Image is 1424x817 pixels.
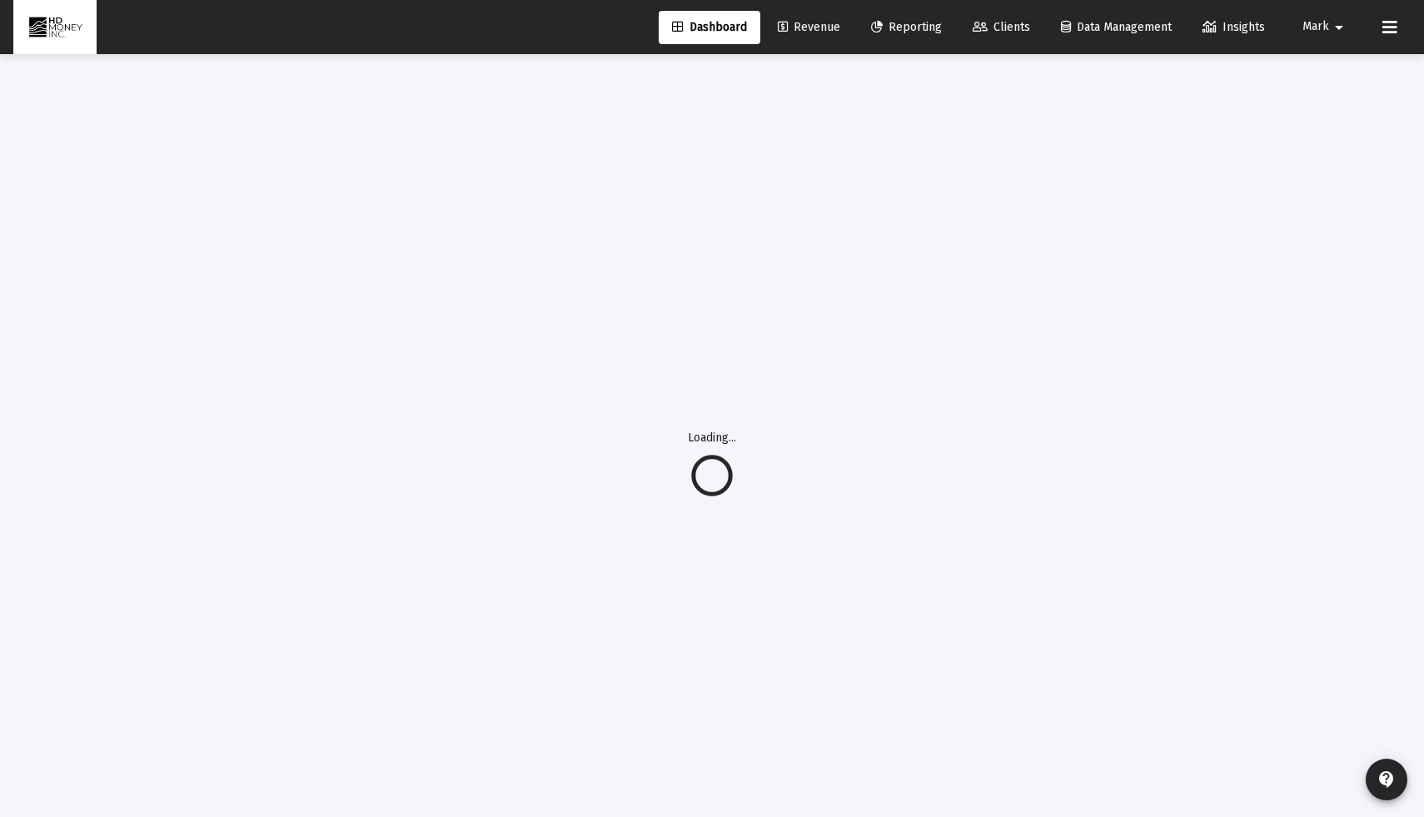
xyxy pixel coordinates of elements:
[1061,20,1172,34] span: Data Management
[659,11,760,44] a: Dashboard
[871,20,942,34] span: Reporting
[959,11,1043,44] a: Clients
[672,20,747,34] span: Dashboard
[973,20,1030,34] span: Clients
[26,11,84,44] img: Dashboard
[778,20,840,34] span: Revenue
[1377,770,1397,790] mat-icon: contact_support
[1302,20,1329,34] span: Mark
[858,11,955,44] a: Reporting
[1048,11,1185,44] a: Data Management
[764,11,854,44] a: Revenue
[1329,11,1349,44] mat-icon: arrow_drop_down
[1202,20,1265,34] span: Insights
[1189,11,1278,44] a: Insights
[1282,10,1369,43] button: Mark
